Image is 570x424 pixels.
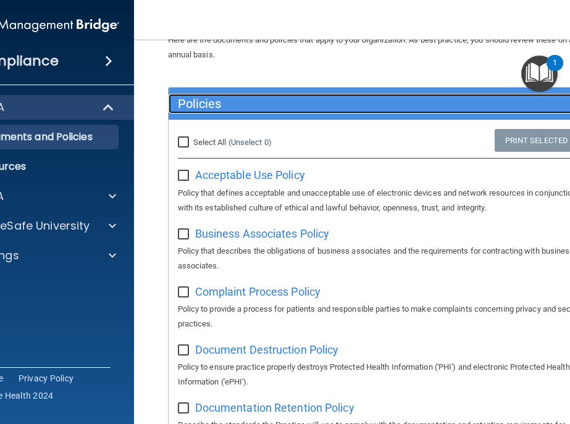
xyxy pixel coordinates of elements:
span: Complaint Process Policy [195,285,321,298]
iframe: Drift Widget Chat Controller [356,336,555,386]
input: Select All (Unselect 0) [178,138,192,148]
a: (Unselect 0) [228,138,272,147]
a: Privacy Policy [19,372,74,385]
h5: Policies [178,97,483,110]
span: Business Associates Policy [195,227,330,240]
span: Document Destruction Policy [195,343,339,356]
div: 1 [553,63,557,79]
span: Select All [193,138,227,147]
span: Documentation Retention Policy [195,401,354,414]
button: Open Resource Center, 1 new notification [521,56,558,92]
span: Acceptable Use Policy [195,168,305,181]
